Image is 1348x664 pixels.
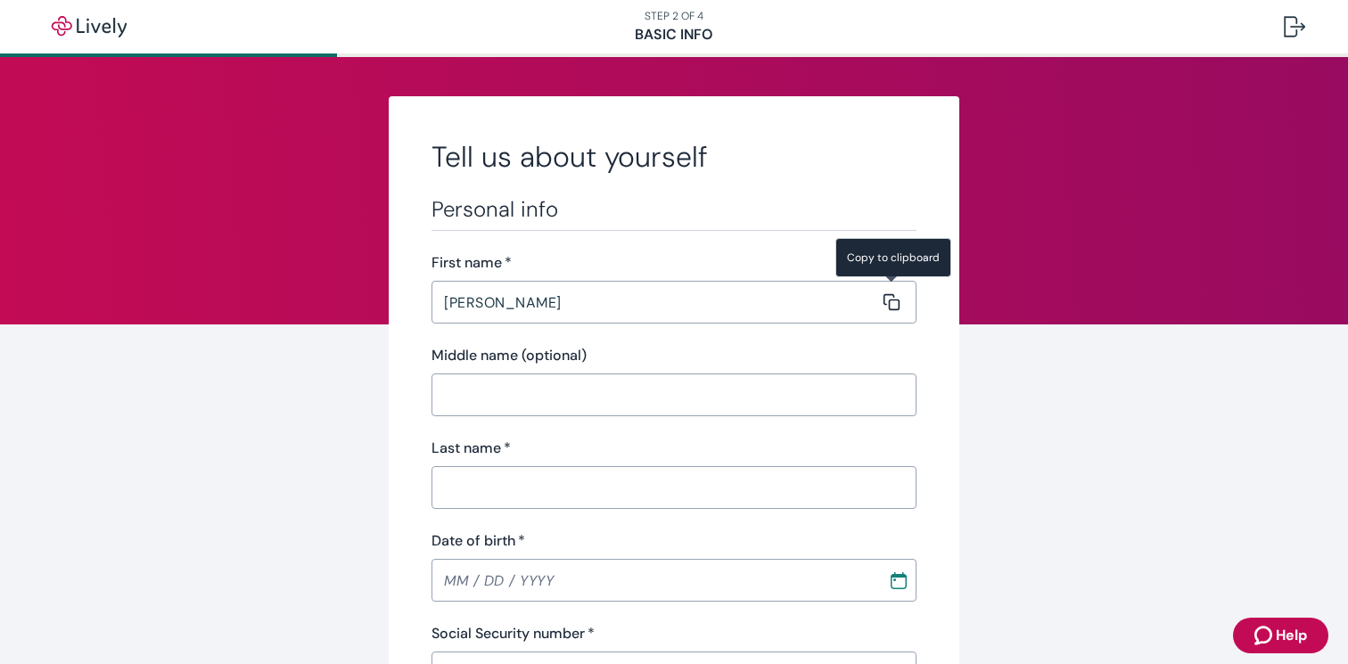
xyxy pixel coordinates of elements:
[432,196,916,223] h3: Personal info
[1254,625,1276,646] svg: Zendesk support icon
[39,16,139,37] img: Lively
[432,562,875,598] input: MM / DD / YYYY
[432,530,525,552] label: Date of birth
[883,564,915,596] button: Choose date
[1270,5,1319,48] button: Log out
[890,571,908,589] svg: Calendar
[432,438,511,459] label: Last name
[883,293,900,311] svg: Copy to clipboard
[879,290,904,315] button: Copy message content to clipboard
[1233,618,1328,653] button: Zendesk support iconHelp
[1276,625,1307,646] span: Help
[432,345,587,366] label: Middle name (optional)
[432,252,512,274] label: First name
[432,623,595,644] label: Social Security number
[432,139,916,175] h2: Tell us about yourself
